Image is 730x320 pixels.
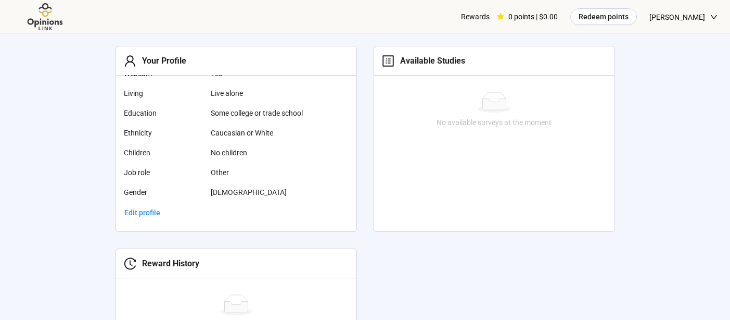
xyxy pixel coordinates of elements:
span: Education [124,107,202,119]
div: Reward History [136,257,199,270]
span: Living [124,88,202,99]
span: Caucasian or White [211,127,315,139]
span: Edit profile [124,207,160,218]
span: Live alone [211,88,315,99]
span: [DEMOGRAPHIC_DATA] [211,187,315,198]
div: No available surveys at the moment [378,117,610,128]
button: Redeem points [570,8,637,25]
span: Gender [124,187,202,198]
span: Other [211,167,315,178]
span: [PERSON_NAME] [649,1,705,34]
span: Redeem points [579,11,629,22]
span: Some college or trade school [211,107,315,119]
span: Job role [124,167,202,178]
span: down [710,14,718,21]
span: user [124,55,136,67]
span: Ethnicity [124,127,202,139]
span: Children [124,147,202,158]
span: profile [382,55,394,67]
a: Edit profile [116,204,169,221]
div: Your Profile [136,54,186,67]
div: Available Studies [394,54,465,67]
span: No children [211,147,315,158]
span: star [497,13,504,20]
span: history [124,257,136,270]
